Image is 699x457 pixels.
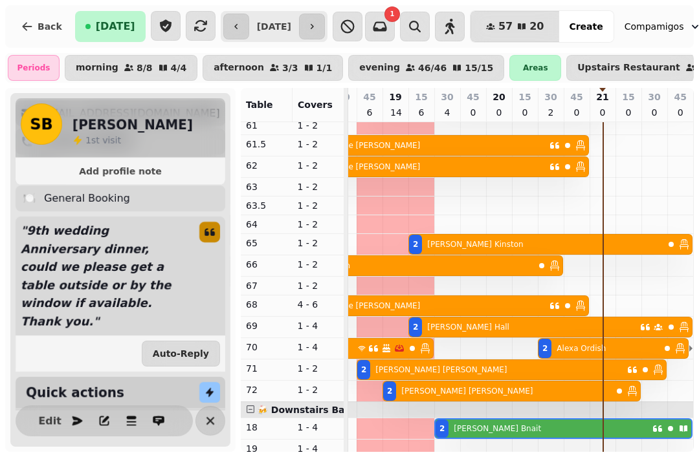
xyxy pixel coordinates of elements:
[257,405,376,415] span: 🍻 Downstairs Bar Area
[337,140,420,151] p: Evie [PERSON_NAME]
[75,11,146,42] button: [DATE]
[471,11,560,42] button: 5720
[623,106,634,119] p: 0
[442,106,452,119] p: 4
[298,218,339,231] p: 1 - 2
[246,100,273,110] span: Table
[31,167,210,176] span: Add profile note
[96,21,135,32] span: [DATE]
[298,159,339,172] p: 1 - 2
[21,163,220,180] button: Add profile note
[203,55,343,81] button: afternoon3/31/1
[427,239,523,250] p: [PERSON_NAME] Kinston
[337,162,420,172] p: Evie [PERSON_NAME]
[413,239,418,250] div: 2
[439,423,445,434] div: 2
[415,90,427,103] p: 15
[246,218,287,231] p: 64
[298,319,339,332] p: 1 - 4
[246,199,287,212] p: 63.5
[153,349,209,358] span: Auto-Reply
[246,119,287,132] p: 61
[298,383,339,396] p: 1 - 2
[76,63,118,73] p: morning
[648,90,660,103] p: 30
[529,21,544,32] span: 20
[16,217,189,335] p: " 9th wedding Anniversary dinner, could we please get a table outside or by the window if availab...
[387,386,392,396] div: 2
[493,90,505,103] p: 20
[214,63,264,73] p: afternoon
[364,106,375,119] p: 6
[246,180,287,193] p: 63
[559,11,613,42] button: Create
[137,63,153,72] p: 8 / 8
[467,90,479,103] p: 45
[298,138,339,151] p: 1 - 2
[298,237,339,250] p: 1 - 2
[413,322,418,332] div: 2
[390,11,394,17] span: 1
[246,159,287,172] p: 62
[571,106,582,119] p: 0
[298,341,339,354] p: 1 - 4
[348,55,504,81] button: evening46/4615/15
[298,442,339,455] p: 1 - 4
[246,237,287,250] p: 65
[298,119,339,132] p: 1 - 2
[246,138,287,151] p: 61.5
[246,442,287,455] p: 19
[246,362,287,375] p: 71
[246,258,287,271] p: 66
[282,63,298,72] p: 3 / 3
[246,279,287,292] p: 67
[337,90,349,103] p: 30
[375,365,507,375] p: [PERSON_NAME] [PERSON_NAME]
[37,408,63,434] button: Edit
[246,298,287,311] p: 68
[597,106,608,119] p: 0
[509,55,561,81] div: Areas
[298,100,333,110] span: Covers
[26,383,124,401] h2: Quick actions
[44,191,130,206] p: General Booking
[298,180,339,193] p: 1 - 2
[171,63,187,72] p: 4 / 4
[674,90,687,103] p: 45
[246,383,287,396] p: 72
[494,106,504,119] p: 0
[363,90,375,103] p: 45
[337,301,420,311] p: Evie [PERSON_NAME]
[625,20,684,33] span: Compamigos
[359,63,400,73] p: evening
[622,90,634,103] p: 15
[91,135,102,145] span: st
[390,106,401,119] p: 14
[401,386,533,396] p: [PERSON_NAME] [PERSON_NAME]
[85,134,121,147] p: visit
[418,63,447,72] p: 46 / 46
[465,63,493,72] p: 15 / 15
[518,90,531,103] p: 15
[546,106,556,119] p: 2
[246,341,287,354] p: 70
[498,21,513,32] span: 57
[30,116,53,132] span: SB
[298,279,339,292] p: 1 - 2
[298,199,339,212] p: 1 - 2
[441,90,453,103] p: 30
[316,63,333,72] p: 1 / 1
[65,55,197,81] button: morning8/84/4
[246,421,287,434] p: 18
[72,116,193,134] h2: [PERSON_NAME]
[38,22,62,31] span: Back
[544,90,557,103] p: 30
[8,55,60,81] div: Periods
[542,343,548,354] div: 2
[596,90,608,103] p: 21
[454,423,541,434] p: [PERSON_NAME] Bnait
[298,298,339,311] p: 4 - 6
[416,106,427,119] p: 6
[298,258,339,271] p: 1 - 2
[675,106,685,119] p: 0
